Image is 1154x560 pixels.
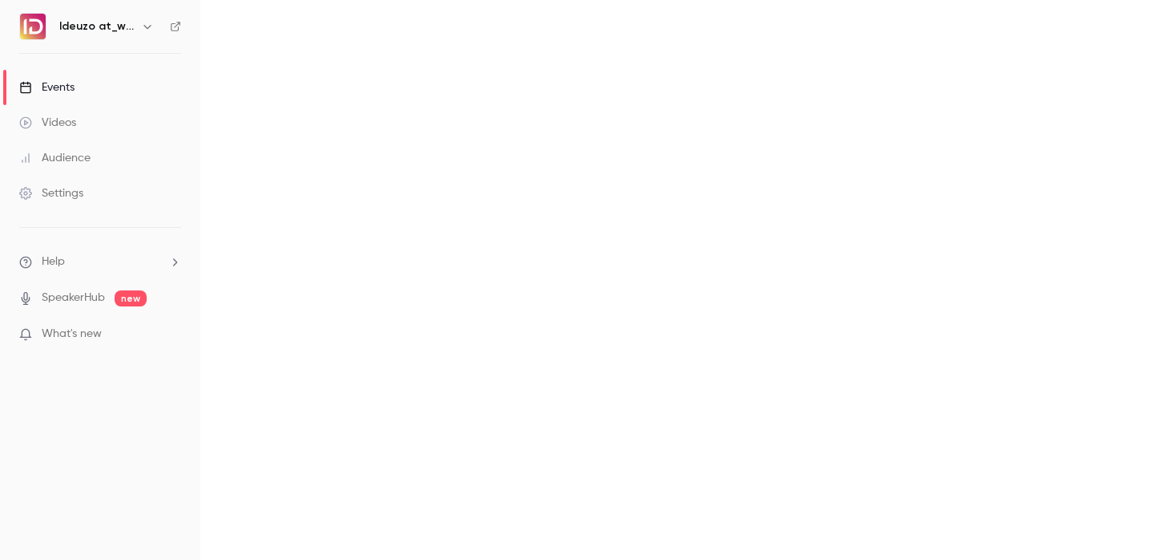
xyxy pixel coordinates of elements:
h6: Ideuzo at_work [59,18,135,34]
div: Audience [19,150,91,166]
a: SpeakerHub [42,290,105,306]
div: Settings [19,185,83,201]
img: Ideuzo at_work [20,14,46,39]
li: help-dropdown-opener [19,254,181,270]
div: Events [19,79,75,95]
span: What's new [42,326,102,343]
span: Help [42,254,65,270]
div: Videos [19,115,76,131]
span: new [115,290,147,306]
